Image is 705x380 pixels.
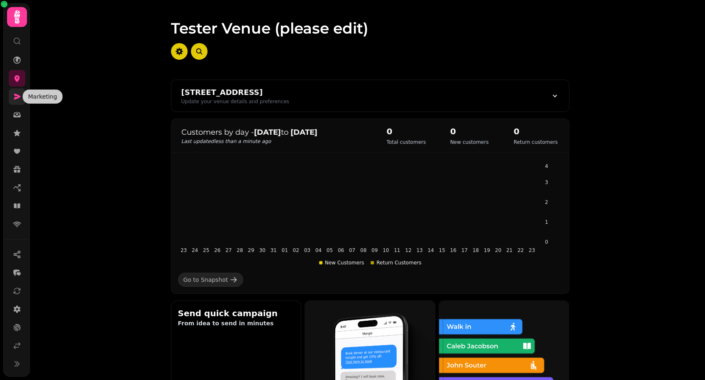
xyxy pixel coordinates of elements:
h2: 0 [514,126,558,137]
strong: [DATE] [290,128,317,137]
tspan: 25 [203,247,209,253]
p: From idea to send in minutes [178,319,295,327]
tspan: 12 [405,247,411,253]
tspan: 3 [545,179,548,185]
h2: 0 [387,126,426,137]
tspan: 11 [394,247,400,253]
p: Return customers [514,139,558,145]
tspan: 26 [214,247,220,253]
div: Return Customers [371,259,421,266]
tspan: 19 [483,247,490,253]
tspan: 05 [326,247,332,253]
tspan: 01 [281,247,288,253]
tspan: 09 [371,247,378,253]
tspan: 06 [337,247,344,253]
tspan: 0 [545,239,548,245]
strong: [DATE] [254,128,281,137]
p: New customers [450,139,489,145]
tspan: 23 [180,247,186,253]
h2: Send quick campaign [178,307,295,319]
tspan: 20 [495,247,501,253]
tspan: 4 [545,163,548,169]
p: Customers by day - to [181,126,370,138]
tspan: 15 [439,247,445,253]
tspan: 21 [506,247,512,253]
tspan: 27 [225,247,232,253]
tspan: 07 [349,247,355,253]
div: Marketing [23,90,63,104]
div: Go to Snapshot [183,276,228,284]
div: Update your venue details and preferences [181,98,289,105]
tspan: 29 [248,247,254,253]
div: New Customers [319,259,364,266]
tspan: 1 [545,219,548,225]
p: Last updated less than a minute ago [181,138,370,145]
tspan: 31 [270,247,276,253]
tspan: 16 [450,247,456,253]
tspan: 24 [191,247,198,253]
tspan: 30 [259,247,265,253]
tspan: 04 [315,247,321,253]
h2: 0 [450,126,489,137]
p: Total customers [387,139,426,145]
div: [STREET_ADDRESS] [181,87,289,98]
tspan: 02 [293,247,299,253]
tspan: 22 [517,247,523,253]
tspan: 28 [237,247,243,253]
tspan: 18 [472,247,478,253]
tspan: 2 [545,199,548,205]
tspan: 03 [304,247,310,253]
tspan: 10 [383,247,389,253]
tspan: 14 [427,247,434,253]
tspan: 08 [360,247,366,253]
tspan: 23 [528,247,534,253]
a: Go to Snapshot [178,273,244,287]
tspan: 13 [416,247,422,253]
tspan: 17 [461,247,467,253]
